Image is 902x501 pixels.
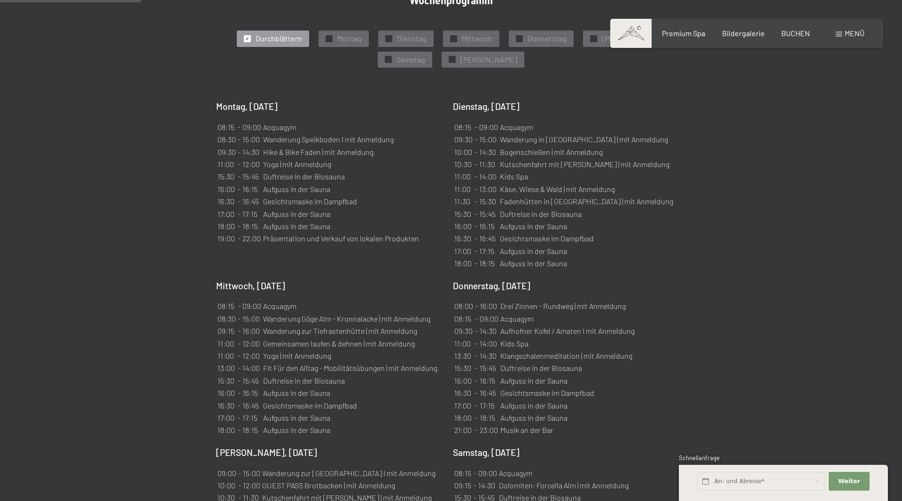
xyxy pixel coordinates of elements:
td: 16:45 [479,233,498,244]
td: Duftreise in der Biosauna [500,362,635,374]
td: 16:30 [217,196,236,207]
td: Wanderung in [GEOGRAPHIC_DATA] | mit Anmeldung [499,134,674,145]
td: Bogenschießen | mit Anmeldung [499,146,674,158]
td: 08:15 [217,122,236,133]
td: Aufguss in der Sauna [263,221,420,232]
td: Aufguss in der Sauna [263,387,438,399]
td: 16:30 [454,387,474,399]
td: 18:00 [217,221,236,232]
td: 09:00 [479,313,499,324]
td: Gesichtsmaske im Dampfbad [263,196,420,207]
a: Premium Spa [662,29,705,38]
span: ✓ [245,35,249,42]
span: Donnerstag [528,33,567,44]
td: - [474,325,478,337]
td: 17:15 [479,400,499,411]
td: Duftreise in der Biosauna [499,208,674,220]
td: Wanderung zur Tiefrastenhütte | mit Anmeldung [263,325,438,337]
td: Duftreise in der Biosauna [263,375,438,386]
button: Weiter [829,472,869,491]
td: GUEST PASS Brotbacken | mit Anmeldung [262,480,436,491]
td: - [474,122,478,133]
td: Drei Zinnen - Rundweg | mit Anmeldung [500,301,635,312]
td: - [474,196,478,207]
td: 15:45 [479,362,499,374]
td: - [474,258,478,269]
span: ✓ [387,56,390,63]
td: 18:15 [479,258,498,269]
td: 21:00 [454,424,474,436]
span: ✓ [387,35,390,42]
td: - [237,301,241,312]
b: Montag, [DATE] [216,101,278,112]
td: 16:30 [454,233,473,244]
td: Acquagym [500,313,635,324]
td: - [237,400,241,411]
td: 11:00 [217,159,236,170]
td: - [238,468,241,479]
span: Dienstag [397,33,427,44]
td: 18:15 [479,412,499,424]
td: Acquagym [263,301,438,312]
span: ✓ [451,35,455,42]
td: 15:00 [242,313,262,324]
td: Aufguss in der Sauna [500,412,635,424]
td: 23:00 [479,424,499,436]
td: 15:45 [242,171,262,182]
td: 18:15 [242,424,262,436]
td: 08:00 [454,301,474,312]
td: - [237,375,241,386]
td: 15:00 [242,468,261,479]
td: - [237,159,241,170]
td: 11:00 [454,171,473,182]
td: 09:00 [217,468,237,479]
td: - [237,313,241,324]
td: - [237,412,241,424]
td: - [474,362,478,374]
td: 15:00 [242,134,262,145]
span: Schnellanfrage [679,454,720,462]
td: Aufguss in der Sauna [263,208,420,220]
td: 16:15 [479,375,499,386]
td: 22:00 [242,233,262,244]
td: - [474,221,478,232]
td: 11:30 [479,159,498,170]
td: 11:00 [217,338,236,349]
td: Wanderung Göge Alm - Kronnalacke | mit Anmeldung [263,313,438,324]
td: Wanderung Speikboden I mit Anmeldung [263,134,420,145]
td: - [474,375,478,386]
td: 11:00 [454,338,474,349]
span: Menü [845,29,864,38]
td: - [237,325,241,337]
span: ✓ [517,35,521,42]
td: Aufguss in der Sauna [499,246,674,257]
td: - [474,313,478,324]
td: - [474,184,478,195]
span: ✓ [591,35,595,42]
td: - [473,468,477,479]
td: - [237,146,241,158]
td: 16:00 [479,301,499,312]
b: Donnerstag, [DATE] [453,280,530,291]
td: 09:15 [217,325,236,337]
td: 15:45 [242,375,262,386]
b: Dienstag, [DATE] [453,101,520,112]
td: 09:00 [242,122,262,133]
span: Mittwoch [462,33,492,44]
td: Aufguss in der Sauna [500,375,635,386]
a: BUCHEN [781,29,810,38]
td: Yoga | mit Anmeldung [263,350,438,362]
td: Gemeinsamen laufen & dehnen | mit Anmeldung [263,338,438,349]
td: 15:30 [454,208,473,220]
td: - [474,338,478,349]
td: - [238,480,241,491]
td: Aufguss in der Sauna [499,221,674,232]
td: Fadenhütten in [GEOGRAPHIC_DATA] | mit Anmeldung [499,196,674,207]
td: - [474,134,478,145]
td: - [237,184,241,195]
td: 09:30 [454,134,473,145]
td: Dolomiten: Forcella Alm | mit Anmeldung [498,480,629,491]
td: - [237,338,241,349]
td: Gesichtsmaske im Dampfbad [500,387,635,399]
td: - [237,196,241,207]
